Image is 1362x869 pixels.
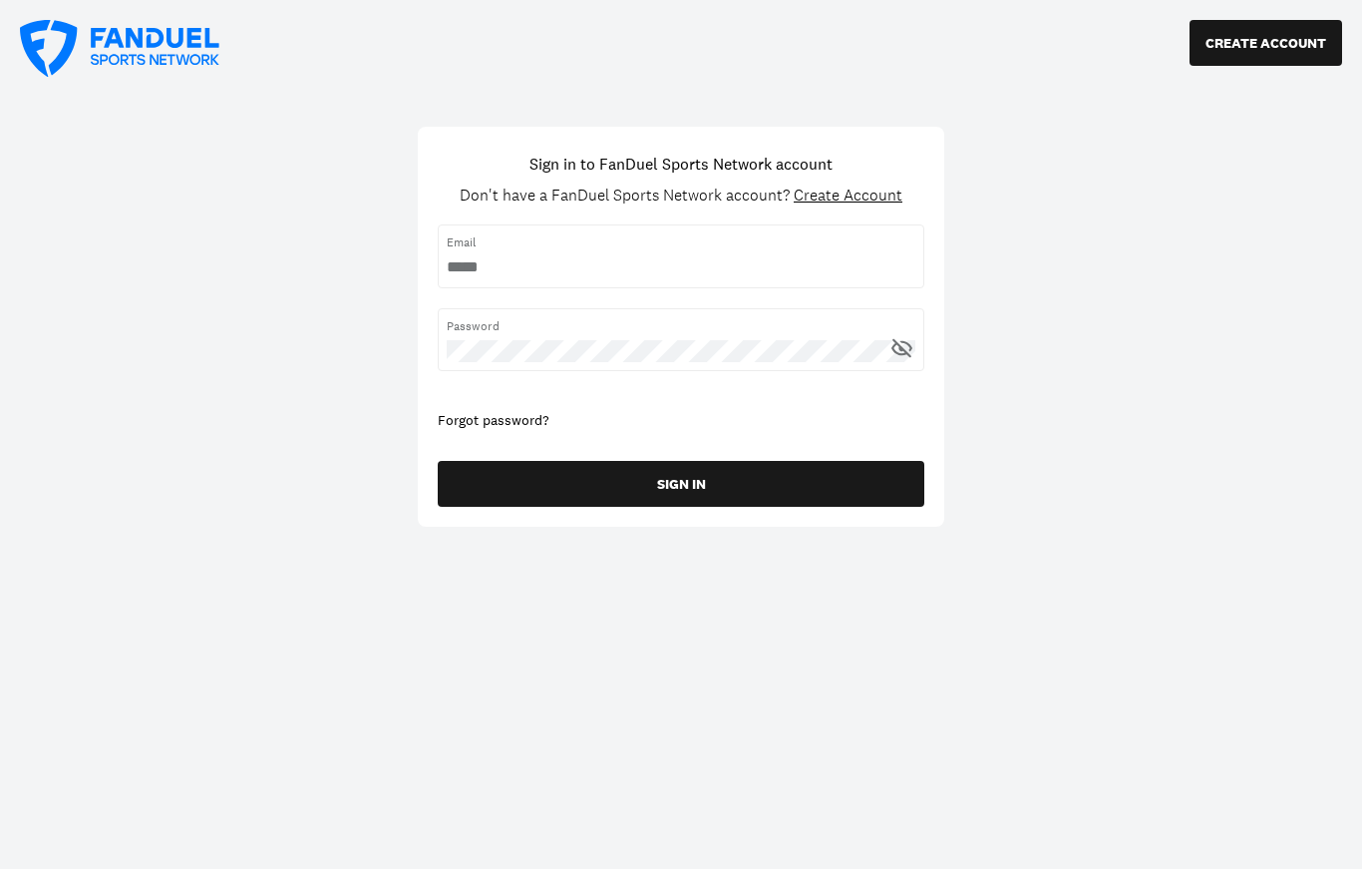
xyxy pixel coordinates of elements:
[438,461,924,507] button: SIGN IN
[1190,20,1342,66] button: CREATE ACCOUNT
[794,185,902,206] span: Create Account
[447,233,915,251] span: Email
[529,152,833,176] h1: Sign in to FanDuel Sports Network account
[438,411,924,431] div: Forgot password?
[460,186,902,205] div: Don't have a FanDuel Sports Network account?
[447,317,915,335] span: Password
